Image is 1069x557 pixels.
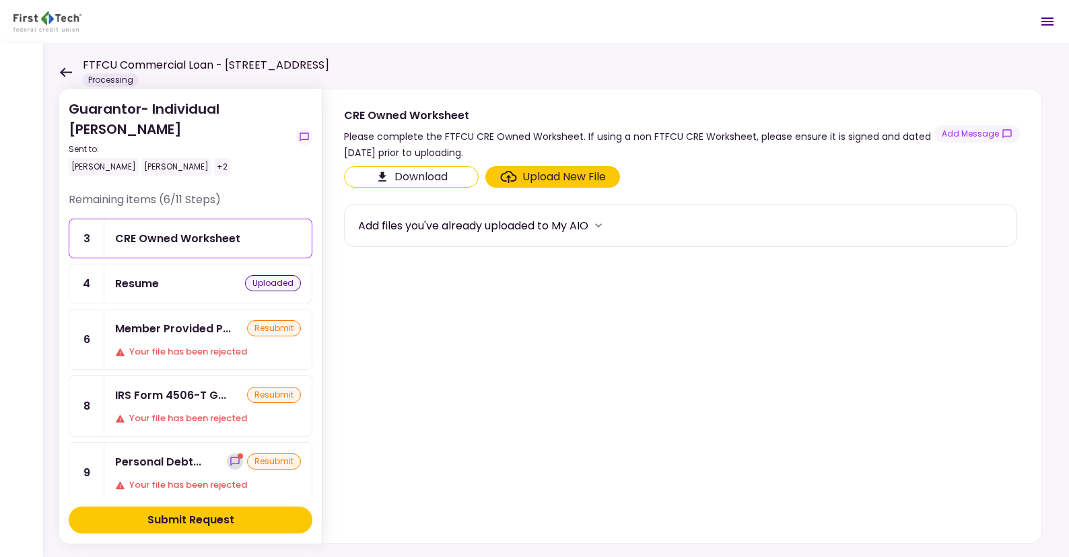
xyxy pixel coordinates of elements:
[247,320,301,336] div: resubmit
[69,143,291,155] div: Sent to:
[69,376,104,436] div: 8
[485,166,620,188] span: Click here to upload the required document
[69,192,312,219] div: Remaining items (6/11 Steps)
[227,453,243,470] button: show-messages
[69,442,312,503] a: 9Personal Debt Scheduleshow-messagesresubmitYour file has been rejected
[115,275,159,292] div: Resume
[83,57,329,73] h1: FTFCU Commercial Loan - [STREET_ADDRESS]
[115,387,226,404] div: IRS Form 4506-T Guarantor
[69,264,312,303] a: 4Resumeuploaded
[322,89,1042,544] div: CRE Owned WorksheetPlease complete the FTFCU CRE Owned Worksheet. If using a non FTFCU CRE Worksh...
[245,275,301,291] div: uploaded
[115,412,301,425] div: Your file has been rejected
[69,507,312,533] button: Submit Request
[141,158,211,176] div: [PERSON_NAME]
[115,478,301,492] div: Your file has been rejected
[934,125,1020,143] button: show-messages
[247,387,301,403] div: resubmit
[344,166,479,188] button: Click here to download the document
[69,443,104,503] div: 9
[214,158,230,176] div: +2
[522,169,606,185] div: Upload New File
[147,512,234,528] div: Submit Request
[69,219,312,258] a: 3CRE Owned Worksheet
[247,453,301,470] div: resubmit
[115,453,201,470] div: Personal Debt Schedule
[358,217,588,234] div: Add files you've already uploaded to My AIO
[69,99,291,176] div: Guarantor- Individual [PERSON_NAME]
[588,215,609,235] button: more
[13,11,81,32] img: Partner icon
[115,345,301,359] div: Your file has been rejected
[344,107,934,124] div: CRE Owned Worksheet
[115,230,240,247] div: CRE Owned Worksheet
[69,219,104,258] div: 3
[344,128,934,161] div: Please complete the FTFCU CRE Owned Worksheet. If using a non FTFCU CRE Worksheet, please ensure ...
[83,73,139,87] div: Processing
[296,129,312,145] button: show-messages
[69,309,312,370] a: 6Member Provided PFSresubmitYour file has been rejected
[69,375,312,437] a: 8IRS Form 4506-T GuarantorresubmitYour file has been rejected
[69,158,139,176] div: [PERSON_NAME]
[69,309,104,369] div: 6
[115,320,231,337] div: Member Provided PFS
[69,264,104,303] div: 4
[1031,5,1064,38] button: Open menu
